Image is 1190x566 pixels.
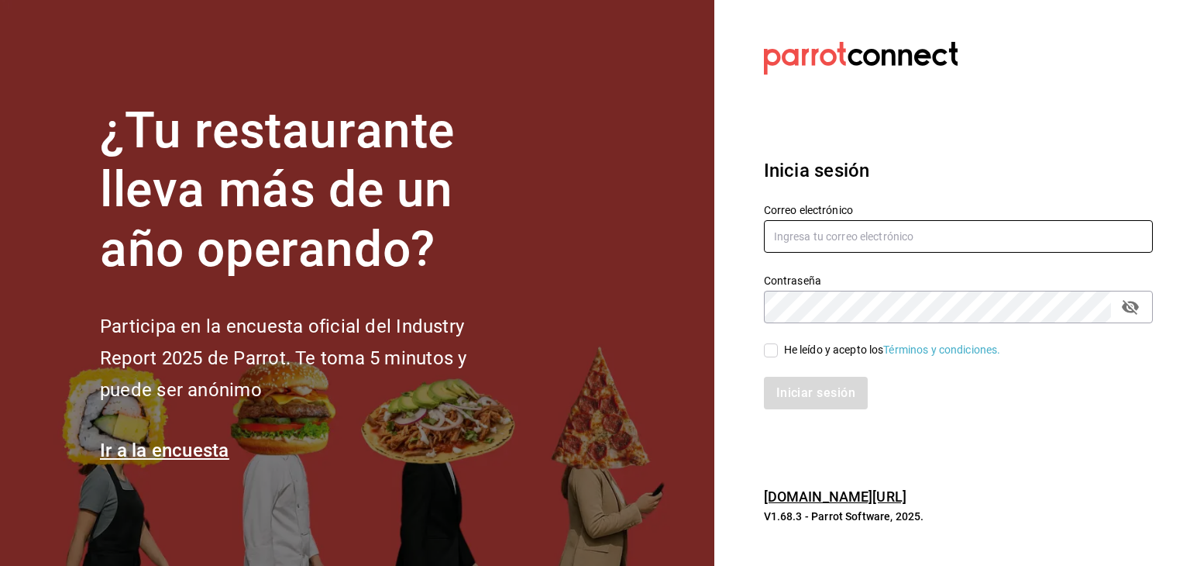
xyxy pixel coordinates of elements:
[100,311,518,406] h2: Participa en la encuesta oficial del Industry Report 2025 de Parrot. Te toma 5 minutos y puede se...
[883,343,1000,356] a: Términos y condiciones.
[764,220,1153,253] input: Ingresa tu correo electrónico
[764,204,1153,215] label: Correo electrónico
[100,102,518,280] h1: ¿Tu restaurante lleva más de un año operando?
[784,342,1001,358] div: He leído y acepto los
[764,509,1153,524] p: V1.68.3 - Parrot Software, 2025.
[100,440,229,461] a: Ir a la encuesta
[764,157,1153,185] h3: Inicia sesión
[1117,294,1144,320] button: passwordField
[764,488,906,505] a: [DOMAIN_NAME][URL]
[764,274,1153,285] label: Contraseña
